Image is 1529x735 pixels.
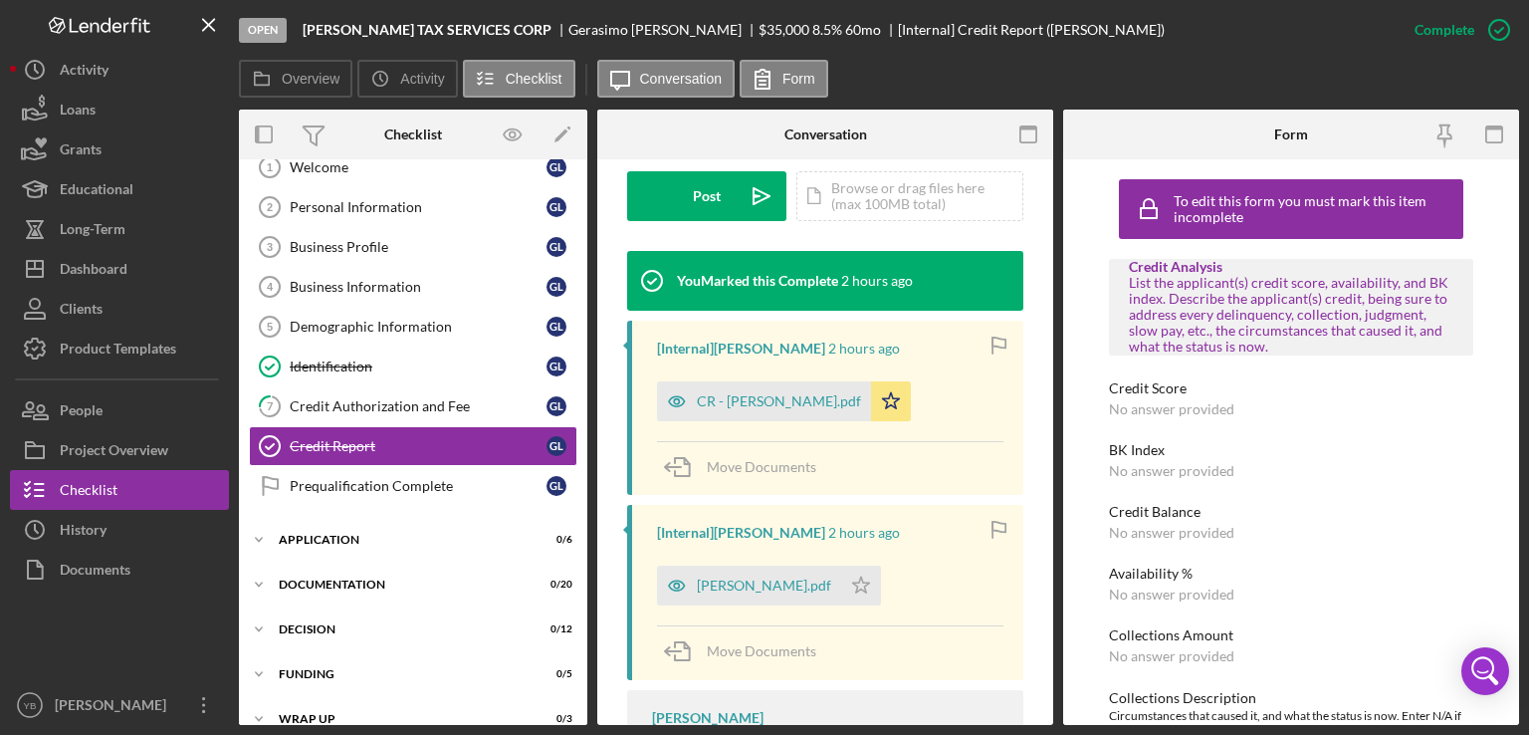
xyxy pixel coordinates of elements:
[537,534,572,546] div: 0 / 6
[546,396,566,416] div: G L
[60,470,117,515] div: Checklist
[60,129,102,174] div: Grants
[1109,648,1234,664] div: No answer provided
[784,126,867,142] div: Conversation
[1274,126,1308,142] div: Form
[24,700,37,711] text: YB
[10,430,229,470] button: Project Overview
[267,241,273,253] tspan: 3
[10,510,229,550] button: History
[546,317,566,337] div: G L
[60,430,168,475] div: Project Overview
[249,426,577,466] a: Credit ReportGL
[60,390,103,435] div: People
[845,22,881,38] div: 60 mo
[60,50,109,95] div: Activity
[60,90,96,134] div: Loans
[1109,463,1234,479] div: No answer provided
[249,187,577,227] a: 2Personal InformationGL
[546,157,566,177] div: G L
[1129,259,1453,275] div: Credit Analysis
[546,237,566,257] div: G L
[782,71,815,87] label: Form
[1109,442,1473,458] div: BK Index
[279,713,523,725] div: Wrap up
[657,626,836,676] button: Move Documents
[759,21,809,38] span: $35,000
[282,71,339,87] label: Overview
[10,329,229,368] button: Product Templates
[1129,275,1453,355] div: List the applicant(s) credit score, availability, and BK index. Describe the applicant(s) credit,...
[657,525,825,541] div: [Internal] [PERSON_NAME]
[290,319,546,335] div: Demographic Information
[506,71,562,87] label: Checklist
[10,685,229,725] button: YB[PERSON_NAME]
[400,71,444,87] label: Activity
[249,227,577,267] a: 3Business ProfileGL
[50,685,179,730] div: [PERSON_NAME]
[1395,10,1519,50] button: Complete
[239,60,352,98] button: Overview
[249,466,577,506] a: Prequalification CompleteGL
[10,289,229,329] button: Clients
[60,289,103,334] div: Clients
[267,161,273,173] tspan: 1
[1109,587,1234,603] div: No answer provided
[546,436,566,456] div: G L
[60,329,176,373] div: Product Templates
[740,60,828,98] button: Form
[537,668,572,680] div: 0 / 5
[10,50,229,90] button: Activity
[290,478,546,494] div: Prequalification Complete
[357,60,457,98] button: Activity
[707,458,816,475] span: Move Documents
[290,279,546,295] div: Business Information
[279,534,523,546] div: Application
[1109,627,1473,643] div: Collections Amount
[10,470,229,510] button: Checklist
[693,171,721,221] div: Post
[546,476,566,496] div: G L
[657,566,881,606] button: [PERSON_NAME].pdf
[1109,504,1473,520] div: Credit Balance
[10,390,229,430] button: People
[279,579,523,591] div: Documentation
[267,321,273,333] tspan: 5
[828,341,900,357] time: 2025-09-30 21:26
[627,171,786,221] button: Post
[697,393,861,409] div: CR - [PERSON_NAME].pdf
[537,623,572,635] div: 0 / 12
[652,710,764,726] div: [PERSON_NAME]
[60,249,127,294] div: Dashboard
[10,169,229,209] button: Educational
[546,277,566,297] div: G L
[290,359,546,374] div: Identification
[657,442,836,492] button: Move Documents
[267,201,273,213] tspan: 2
[537,579,572,591] div: 0 / 20
[60,169,133,214] div: Educational
[1109,566,1473,582] div: Availability %
[812,22,842,38] div: 8.5 %
[10,90,229,129] button: Loans
[1174,193,1458,225] div: To edit this form you must mark this item incomplete
[290,438,546,454] div: Credit Report
[10,249,229,289] a: Dashboard
[537,713,572,725] div: 0 / 3
[898,22,1165,38] div: [Internal] Credit Report ([PERSON_NAME])
[60,550,130,595] div: Documents
[267,399,274,412] tspan: 7
[568,22,759,38] div: Gerasimo [PERSON_NAME]
[290,199,546,215] div: Personal Information
[10,209,229,249] button: Long-Term
[463,60,575,98] button: Checklist
[707,642,816,659] span: Move Documents
[1461,647,1509,695] div: Open Intercom Messenger
[384,126,442,142] div: Checklist
[841,273,913,289] time: 2025-09-30 21:34
[1109,401,1234,417] div: No answer provided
